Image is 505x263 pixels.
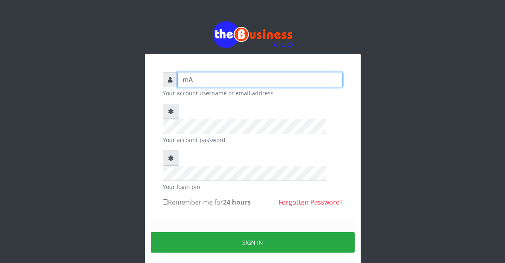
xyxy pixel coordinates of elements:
[178,72,343,87] input: Username or email address
[223,198,251,207] b: 24 hours
[163,136,343,144] small: Your account password
[163,199,168,205] input: Remember me for24 hours
[151,232,355,253] button: Sign in
[279,198,343,207] a: Forgotten Password?
[163,183,343,191] small: Your login pin
[163,89,343,97] small: Your account username or email address
[163,197,251,207] label: Remember me for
